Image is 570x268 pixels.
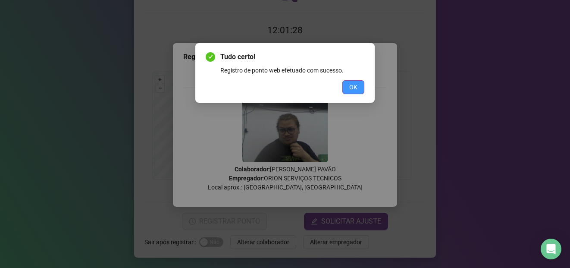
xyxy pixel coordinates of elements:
button: OK [342,80,364,94]
div: Registro de ponto web efetuado com sucesso. [220,66,364,75]
div: Open Intercom Messenger [541,239,561,259]
span: Tudo certo! [220,52,364,62]
span: check-circle [206,52,215,62]
span: OK [349,82,357,92]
